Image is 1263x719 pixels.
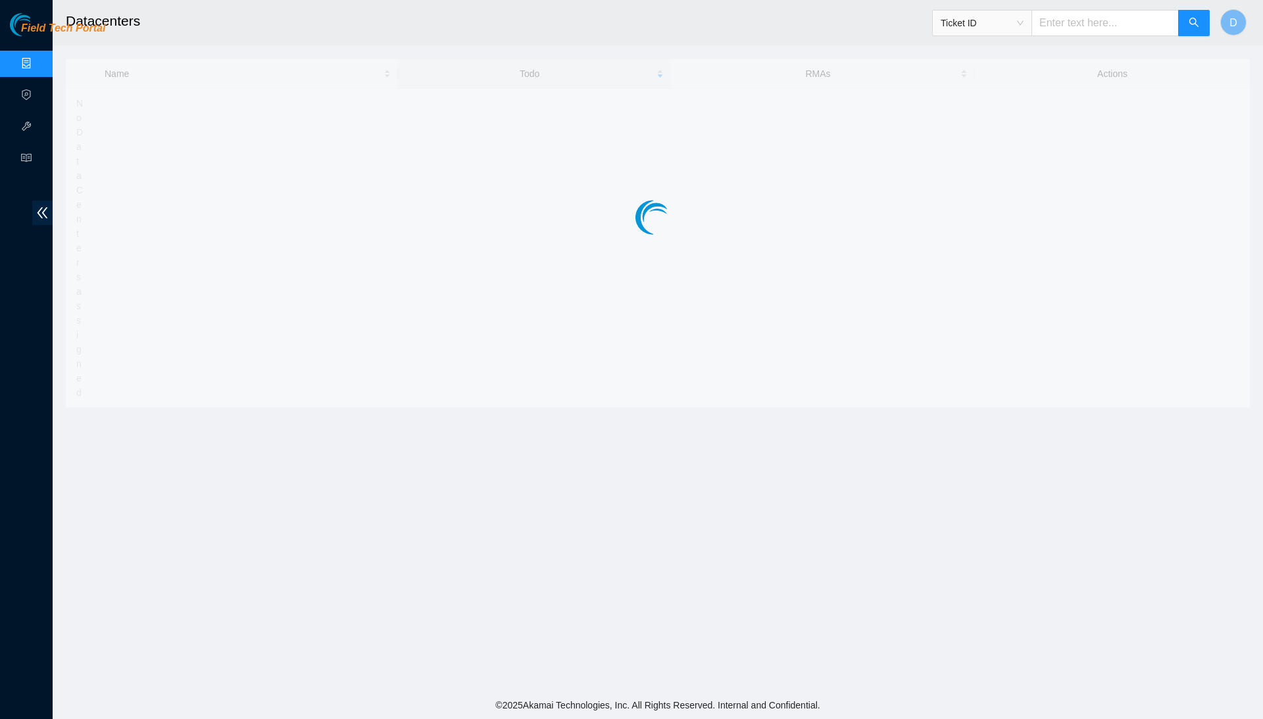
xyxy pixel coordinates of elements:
button: D [1220,9,1247,36]
span: search [1189,17,1199,30]
span: read [21,147,32,173]
a: Akamai TechnologiesField Tech Portal [10,24,105,41]
img: Akamai Technologies [10,13,66,36]
span: Field Tech Portal [21,22,105,35]
button: search [1178,10,1210,36]
span: D [1229,14,1237,31]
span: Ticket ID [941,13,1024,33]
input: Enter text here... [1031,10,1179,36]
footer: © 2025 Akamai Technologies, Inc. All Rights Reserved. Internal and Confidential. [53,691,1263,719]
span: double-left [32,201,53,225]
